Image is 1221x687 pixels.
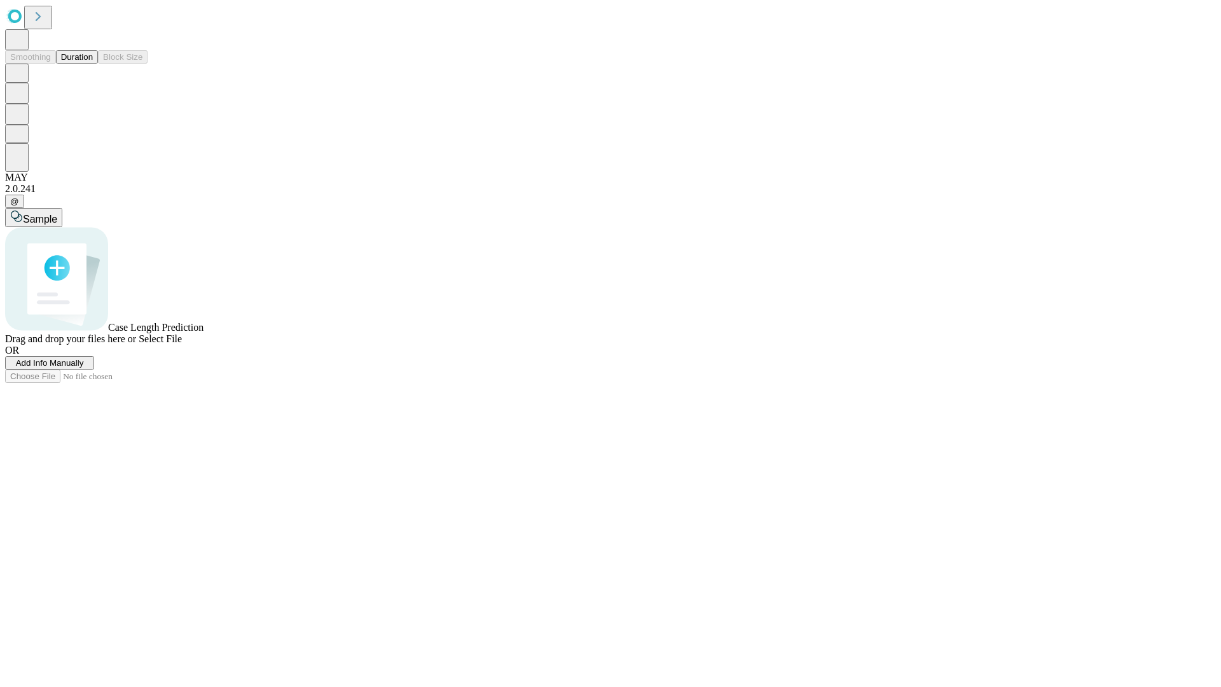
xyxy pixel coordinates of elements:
[5,356,94,370] button: Add Info Manually
[5,333,136,344] span: Drag and drop your files here or
[56,50,98,64] button: Duration
[5,183,1216,195] div: 2.0.241
[10,197,19,206] span: @
[5,195,24,208] button: @
[5,172,1216,183] div: MAY
[139,333,182,344] span: Select File
[5,50,56,64] button: Smoothing
[16,358,84,368] span: Add Info Manually
[5,208,62,227] button: Sample
[5,345,19,356] span: OR
[23,214,57,225] span: Sample
[98,50,148,64] button: Block Size
[108,322,203,333] span: Case Length Prediction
